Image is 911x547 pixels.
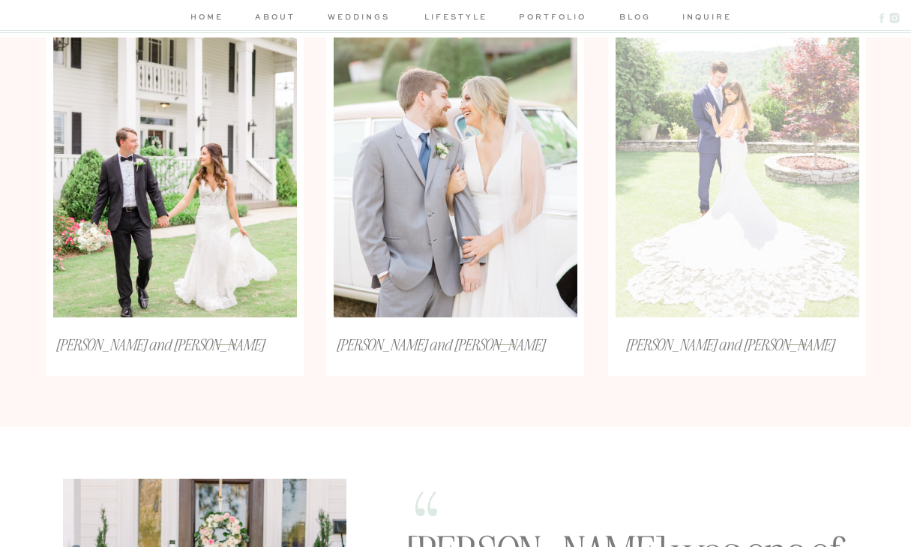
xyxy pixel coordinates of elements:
[517,11,589,26] a: portfolio
[323,11,394,26] a: weddings
[421,11,492,26] a: lifestyle
[613,335,847,374] h3: [PERSON_NAME] and [PERSON_NAME]
[187,11,227,26] a: home
[253,11,298,26] a: about
[43,335,277,354] h3: [PERSON_NAME] and [PERSON_NAME]
[682,11,725,26] a: inquire
[614,11,657,26] a: blog
[323,335,557,374] h3: [PERSON_NAME] and [PERSON_NAME]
